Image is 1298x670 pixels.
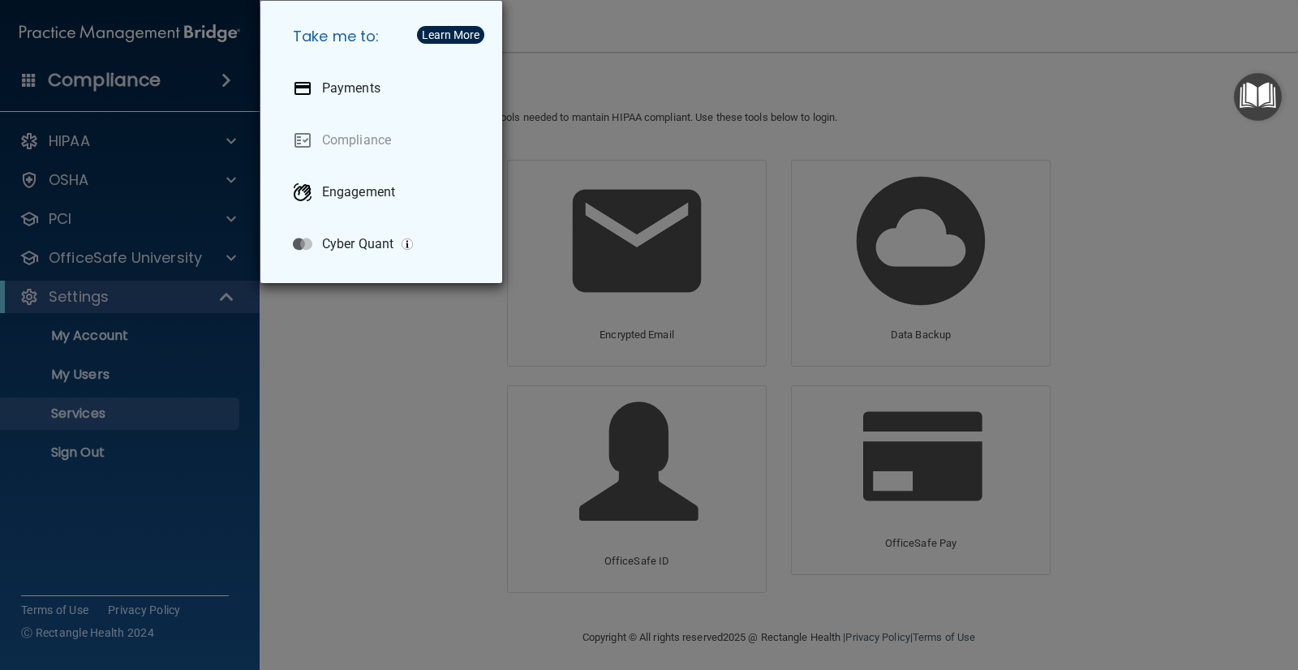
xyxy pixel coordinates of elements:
[322,236,393,252] p: Cyber Quant
[322,80,380,97] p: Payments
[280,170,489,215] a: Engagement
[322,184,395,200] p: Engagement
[280,66,489,111] a: Payments
[1234,73,1282,121] button: Open Resource Center
[280,14,489,59] h5: Take me to:
[280,221,489,267] a: Cyber Quant
[280,118,489,163] a: Compliance
[417,26,484,44] button: Learn More
[422,29,479,41] div: Learn More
